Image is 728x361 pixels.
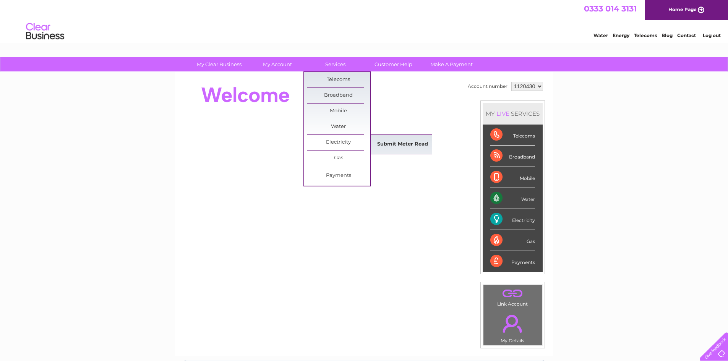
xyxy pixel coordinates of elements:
a: Make A Payment [420,57,483,71]
td: My Details [483,308,542,346]
a: Telecoms [634,32,657,38]
a: Broadband [307,88,370,103]
a: Water [593,32,608,38]
div: MY SERVICES [483,103,543,125]
a: Energy [613,32,629,38]
div: Payments [490,251,535,272]
a: Electricity [307,135,370,150]
div: Gas [490,230,535,251]
img: logo.png [26,20,65,43]
div: Telecoms [490,125,535,146]
a: Payments [307,168,370,183]
td: Link Account [483,285,542,309]
a: . [485,287,540,300]
div: LIVE [495,110,511,117]
a: My Account [246,57,309,71]
a: . [485,310,540,337]
div: Clear Business is a trading name of Verastar Limited (registered in [GEOGRAPHIC_DATA] No. 3667643... [184,4,545,37]
div: Broadband [490,146,535,167]
a: Contact [677,32,696,38]
a: Gas [307,151,370,166]
a: Mobile [307,104,370,119]
a: Log out [703,32,721,38]
a: Water [307,119,370,134]
a: Submit Meter Read [371,137,434,152]
div: Mobile [490,167,535,188]
div: Water [490,188,535,209]
a: Services [304,57,367,71]
a: Blog [662,32,673,38]
a: My Clear Business [188,57,251,71]
td: Account number [466,80,509,93]
div: Electricity [490,209,535,230]
a: Customer Help [362,57,425,71]
a: 0333 014 3131 [584,4,637,13]
a: Telecoms [307,72,370,87]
